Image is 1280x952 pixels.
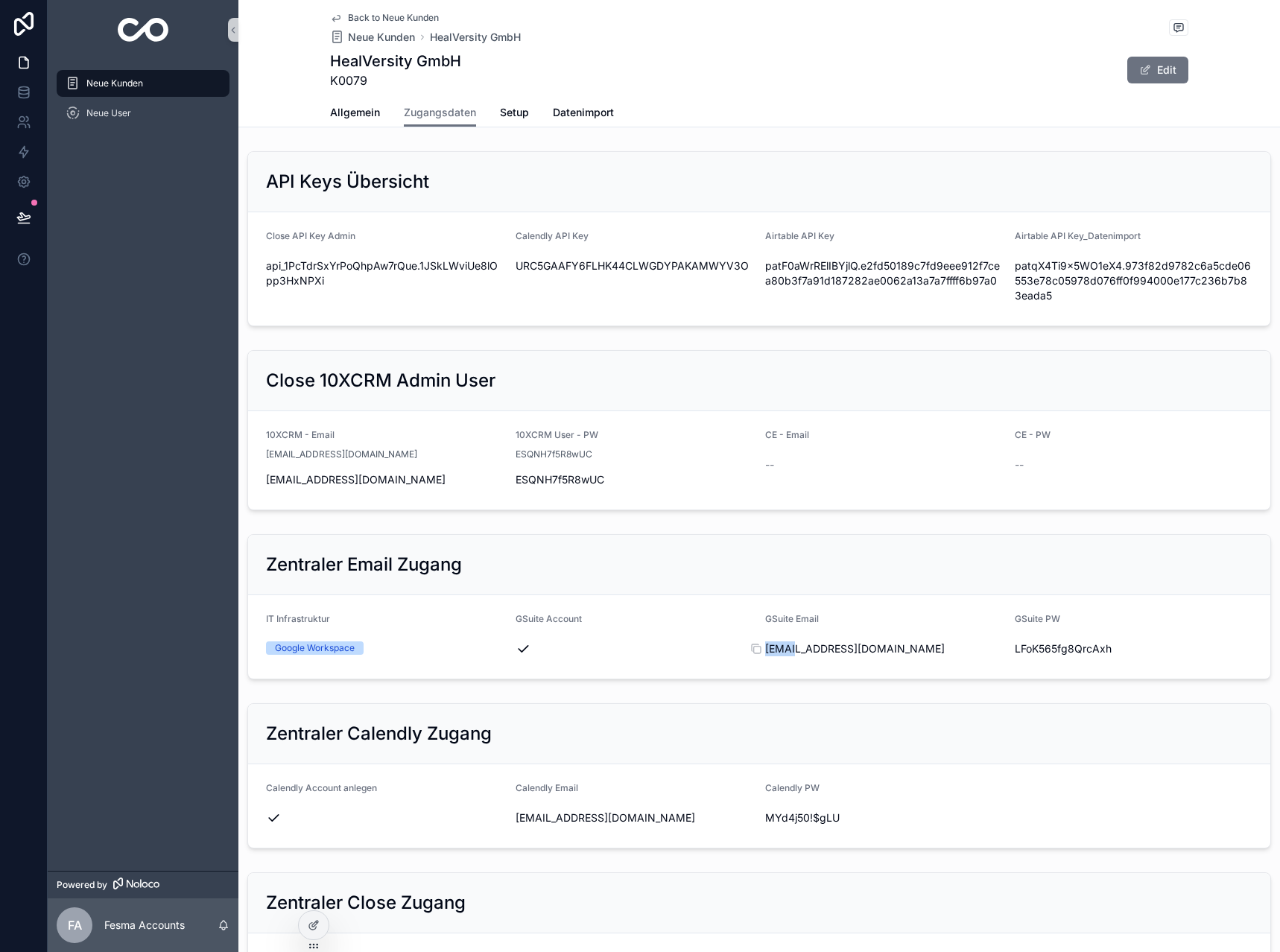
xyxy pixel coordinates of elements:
span: Airtable API Key [765,230,834,241]
span: Neue Kunden [348,30,415,45]
span: Neue Kunden [86,77,143,89]
h2: API Keys Übersicht [266,170,429,194]
a: Allgemein [330,99,380,129]
div: scrollable content [48,60,238,146]
a: HealVersity GmbH [430,30,521,45]
span: Calendly Account anlegen [266,782,377,793]
h1: HealVersity GmbH [330,51,461,72]
span: patF0aWrRElIBYjlQ.e2fd50189c7fd9eee912f7cea80b3f7a91d187282ae0062a13a7a7ffff6b97a0 [765,258,1003,288]
span: Back to Neue Kunden [348,12,439,24]
span: GSuite PW [1015,613,1060,624]
span: [EMAIL_ADDRESS][DOMAIN_NAME] [266,448,417,460]
span: IT Infrastruktur [266,613,330,624]
span: [EMAIL_ADDRESS][DOMAIN_NAME] [516,810,753,825]
span: Setup [500,105,529,120]
a: Neue Kunden [57,70,229,97]
span: Neue User [86,107,131,119]
span: Datenimport [553,105,614,120]
span: -- [1015,457,1024,472]
span: CE - Email [765,429,809,440]
span: Calendly Email [516,782,578,793]
span: GSuite Email [765,613,819,624]
span: ESQNH7f5R8wUC [516,472,753,487]
span: LFoK565fg8QrcAxh [1015,641,1252,656]
span: 10XCRM User - PW [516,429,598,440]
span: Airtable API Key_Datenimport [1015,230,1141,241]
a: Setup [500,99,529,129]
span: -- [765,457,774,472]
span: GSuite Account [516,613,582,624]
span: URC5GAAFY6FLHK44CLWGDYPAKAMWYV3O [516,258,753,273]
span: Calendly API Key [516,230,589,241]
h2: Zentraler Email Zugang [266,553,462,577]
h2: Zentraler Calendly Zugang [266,722,492,746]
h2: Close 10XCRM Admin User [266,369,495,393]
a: Neue Kunden [330,30,415,45]
span: Powered by [57,879,107,891]
span: MYd4j50!$gLU [765,810,1003,825]
span: 10XCRM - Email [266,429,335,440]
span: api_1PcTdrSxYrPoQhpAw7rQue.1JSkLWviUe8lOpp3HxNPXi [266,258,504,288]
span: Allgemein [330,105,380,120]
span: ESQNH7f5R8wUC [516,448,592,460]
span: CE - PW [1015,429,1051,440]
span: patqX4Ti9x5WO1eX4.973f82d9782c6a5cde06553e78c05978d076ff0f994000e177c236b7b83eada5 [1015,258,1252,303]
h2: Zentraler Close Zugang [266,891,466,915]
span: Zugangsdaten [404,105,476,120]
span: Calendly PW [765,782,820,793]
a: Datenimport [553,99,614,129]
a: Zugangsdaten [404,99,476,127]
a: Back to Neue Kunden [330,12,439,24]
span: Close API Key Admin [266,230,355,241]
p: Fesma Accounts [104,918,185,933]
div: Google Workspace [275,641,355,655]
a: Powered by [48,871,238,898]
span: FA [68,916,82,934]
button: Edit [1127,57,1188,83]
span: [EMAIL_ADDRESS][DOMAIN_NAME] [765,641,1003,656]
span: [EMAIL_ADDRESS][DOMAIN_NAME] [266,472,504,487]
a: Neue User [57,100,229,127]
span: K0079 [330,72,461,89]
img: App logo [118,18,169,42]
